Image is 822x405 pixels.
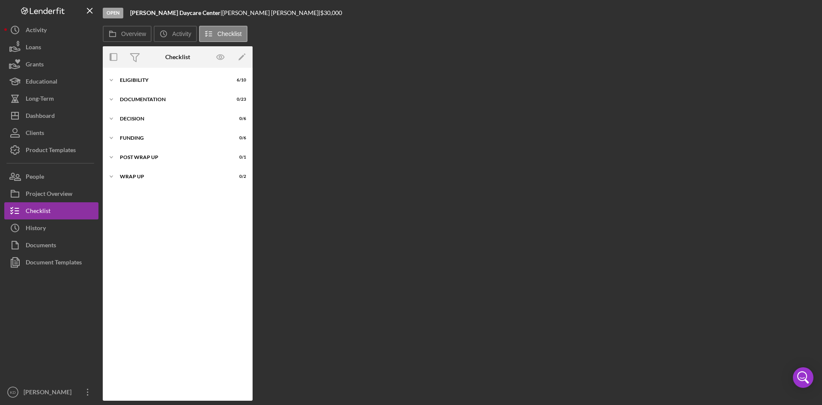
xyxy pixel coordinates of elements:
[217,30,242,37] label: Checklist
[154,26,197,42] button: Activity
[130,9,220,16] b: [PERSON_NAME] Daycare Center
[26,39,41,58] div: Loans
[199,26,247,42] button: Checklist
[4,124,98,141] button: Clients
[231,78,246,83] div: 6 / 10
[4,185,98,202] button: Project Overview
[103,8,123,18] div: Open
[26,254,82,273] div: Document Templates
[4,202,98,219] button: Checklist
[172,30,191,37] label: Activity
[793,367,813,388] div: Open Intercom Messenger
[222,9,320,16] div: [PERSON_NAME] [PERSON_NAME] |
[231,174,246,179] div: 0 / 2
[4,107,98,124] button: Dashboard
[120,135,225,141] div: Funding
[231,155,246,160] div: 0 / 1
[231,116,246,121] div: 0 / 6
[26,141,76,161] div: Product Templates
[26,73,57,92] div: Educational
[231,135,246,141] div: 0 / 6
[4,90,98,107] button: Long-Term
[26,185,72,204] div: Project Overview
[165,54,190,60] div: Checklist
[4,73,98,90] button: Educational
[4,237,98,254] button: Documents
[26,21,47,41] div: Activity
[4,384,98,401] button: KD[PERSON_NAME]
[120,78,225,83] div: Eligibility
[26,56,44,75] div: Grants
[130,9,222,16] div: |
[4,219,98,237] button: History
[26,90,54,109] div: Long-Term
[21,384,77,403] div: [PERSON_NAME]
[103,26,152,42] button: Overview
[4,21,98,39] button: Activity
[26,219,46,239] div: History
[10,390,15,395] text: KD
[4,254,98,271] button: Document Templates
[120,174,225,179] div: Wrap up
[26,124,44,144] div: Clients
[4,168,98,185] button: People
[26,107,55,126] div: Dashboard
[4,56,98,73] button: Grants
[120,155,225,160] div: Post Wrap Up
[120,97,225,102] div: Documentation
[26,168,44,187] div: People
[26,202,51,222] div: Checklist
[120,116,225,121] div: Decision
[26,237,56,256] div: Documents
[231,97,246,102] div: 0 / 23
[4,39,98,56] button: Loans
[320,9,342,16] span: $30,000
[4,141,98,159] button: Product Templates
[121,30,146,37] label: Overview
